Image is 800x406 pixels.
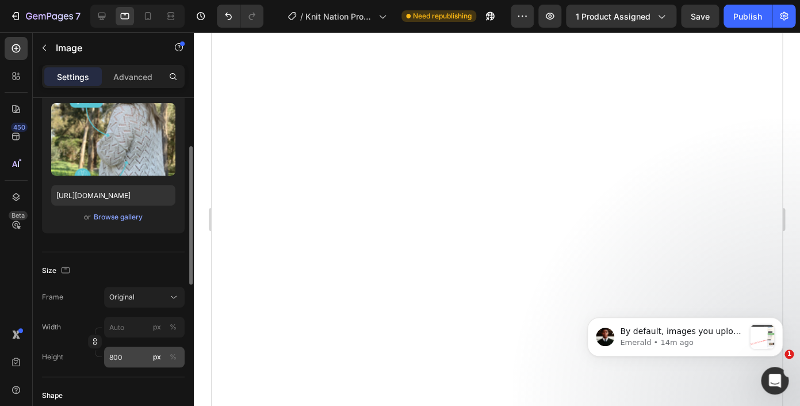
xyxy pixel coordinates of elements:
[93,211,143,223] button: Browse gallery
[300,10,303,22] span: /
[150,320,164,334] button: %
[51,185,175,206] input: https://example.com/image.jpg
[413,11,472,21] span: Need republishing
[5,5,86,28] button: 7
[761,367,788,394] iframe: Intercom live chat
[94,212,143,222] div: Browse gallery
[75,9,81,23] p: 7
[11,123,28,132] div: 450
[109,292,135,302] span: Original
[576,10,650,22] span: 1 product assigned
[153,352,161,362] div: px
[104,287,185,308] button: Original
[42,352,63,362] label: Height
[724,5,772,28] button: Publish
[170,322,177,332] div: %
[566,5,676,28] button: 1 product assigned
[691,12,710,21] span: Save
[56,41,154,55] p: Image
[681,5,719,28] button: Save
[733,10,762,22] div: Publish
[113,71,152,83] p: Advanced
[104,347,185,367] input: px%
[51,103,175,176] img: preview-image
[570,294,800,375] iframe: Intercom notifications message
[217,5,263,28] div: Undo/Redo
[150,350,164,364] button: %
[166,320,180,334] button: px
[104,317,185,337] input: px%
[9,211,28,220] div: Beta
[84,210,91,224] span: or
[305,10,374,22] span: Knit Nation Product Page v2
[153,322,161,332] div: px
[212,32,782,406] iframe: Design area
[42,322,61,332] label: Width
[42,263,72,279] div: Size
[166,350,180,364] button: px
[784,350,794,359] span: 1
[42,390,63,401] div: Shape
[57,71,89,83] p: Settings
[170,352,177,362] div: %
[42,292,63,302] label: Frame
